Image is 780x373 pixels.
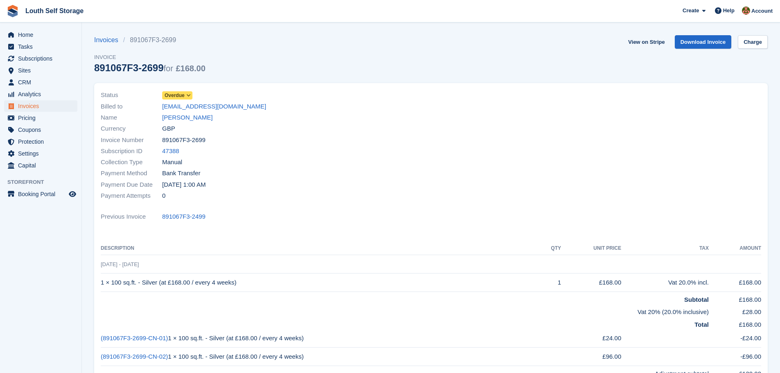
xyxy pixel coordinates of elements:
[4,160,77,171] a: menu
[101,304,709,317] td: Vat 20% (20.0% inclusive)
[709,242,761,255] th: Amount
[18,124,67,136] span: Coupons
[18,41,67,52] span: Tasks
[4,41,77,52] a: menu
[7,5,19,17] img: stora-icon-8386f47178a22dfd0bd8f6a31ec36ba5ce8667c1dd55bd0f319d3a0aa187defe.svg
[101,169,162,178] span: Payment Method
[162,191,165,201] span: 0
[621,242,709,255] th: Tax
[162,113,213,122] a: [PERSON_NAME]
[162,147,179,156] a: 47388
[101,136,162,145] span: Invoice Number
[101,335,168,341] a: (891067F3-2699-CN-01)
[101,113,162,122] span: Name
[4,112,77,124] a: menu
[751,7,773,15] span: Account
[101,90,162,100] span: Status
[4,88,77,100] a: menu
[101,353,168,360] a: (891067F3-2699-CN-02)
[4,136,77,147] a: menu
[4,100,77,112] a: menu
[18,148,67,159] span: Settings
[18,160,67,171] span: Capital
[162,124,175,133] span: GBP
[742,7,750,15] img: Andy Smith
[18,77,67,88] span: CRM
[709,304,761,317] td: £28.00
[709,317,761,330] td: £168.00
[162,90,192,100] a: Overdue
[539,274,561,292] td: 1
[561,274,621,292] td: £168.00
[4,124,77,136] a: menu
[101,102,162,111] span: Billed to
[101,191,162,201] span: Payment Attempts
[162,180,206,190] time: 2025-07-27 00:00:00 UTC
[18,112,67,124] span: Pricing
[22,4,87,18] a: Louth Self Storage
[162,102,266,111] a: [EMAIL_ADDRESS][DOMAIN_NAME]
[101,242,539,255] th: Description
[683,7,699,15] span: Create
[18,53,67,64] span: Subscriptions
[101,329,539,347] td: 1 × 100 sq.ft. - Silver (at £168.00 / every 4 weeks)
[723,7,735,15] span: Help
[18,100,67,112] span: Invoices
[4,65,77,76] a: menu
[4,53,77,64] a: menu
[738,35,768,49] a: Charge
[165,92,185,99] span: Overdue
[94,62,206,73] div: 891067F3-2699
[101,147,162,156] span: Subscription ID
[4,77,77,88] a: menu
[162,212,206,222] a: 891067F3-2499
[694,321,709,328] strong: Total
[709,329,761,347] td: -£24.00
[18,136,67,147] span: Protection
[621,278,709,287] div: Vat 20.0% incl.
[101,274,539,292] td: 1 × 100 sq.ft. - Silver (at £168.00 / every 4 weeks)
[18,65,67,76] span: Sites
[94,35,206,45] nav: breadcrumbs
[709,348,761,366] td: -£96.00
[675,35,732,49] a: Download Invoice
[539,242,561,255] th: QTY
[7,178,81,186] span: Storefront
[4,148,77,159] a: menu
[94,35,123,45] a: Invoices
[18,188,67,200] span: Booking Portal
[709,292,761,304] td: £168.00
[4,188,77,200] a: menu
[561,329,621,347] td: £24.00
[101,261,139,267] span: [DATE] - [DATE]
[625,35,668,49] a: View on Stripe
[101,212,162,222] span: Previous Invoice
[18,88,67,100] span: Analytics
[176,64,206,73] span: £168.00
[163,64,173,73] span: for
[561,348,621,366] td: £96.00
[561,242,621,255] th: Unit Price
[709,274,761,292] td: £168.00
[101,124,162,133] span: Currency
[162,136,206,145] span: 891067F3-2699
[101,158,162,167] span: Collection Type
[101,348,539,366] td: 1 × 100 sq.ft. - Silver (at £168.00 / every 4 weeks)
[94,53,206,61] span: Invoice
[18,29,67,41] span: Home
[162,169,200,178] span: Bank Transfer
[684,296,709,303] strong: Subtotal
[68,189,77,199] a: Preview store
[162,158,182,167] span: Manual
[101,180,162,190] span: Payment Due Date
[4,29,77,41] a: menu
